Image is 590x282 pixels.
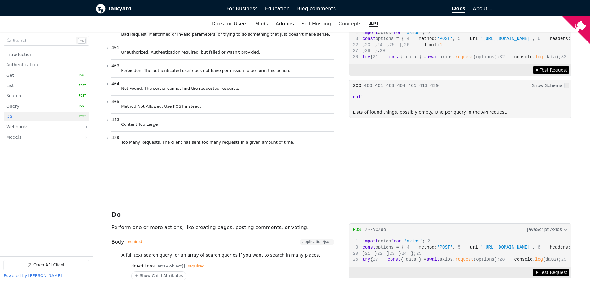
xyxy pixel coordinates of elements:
a: Self-Hosting [298,19,335,29]
div: required [126,240,142,244]
kbd: k [78,38,86,44]
span: : , [455,36,535,41]
span: const [362,245,375,250]
span: url [470,36,478,41]
span: 429 [430,83,439,88]
a: Models [6,133,78,143]
span: import [362,30,378,35]
span: 400 [364,83,372,88]
a: Authentication [6,60,86,70]
button: 404 Not Found. The server cannot find the requested resource. [111,78,334,95]
span: log [535,54,543,59]
a: Powered by [PERSON_NAME] [4,274,62,278]
a: Get POST [6,71,86,80]
a: Introduction [6,50,86,59]
img: Talkyard logo [96,4,106,14]
span: Test Request [540,66,567,73]
span: List [6,83,14,89]
button: 400 Bad Request. Malformed or invalid parameters, or trying to do something that just doesn't mak... [111,24,334,41]
button: 405 Method Not Allowed. Use POST instead. [111,96,334,113]
span: url [470,245,478,250]
span: POST [74,94,86,98]
span: { data } = axios. (options); [373,257,500,262]
button: Test Request [533,269,569,276]
span: 'POST' [437,36,452,41]
a: About [473,6,491,11]
span: from [391,239,402,244]
p: Unauthorized. Authentication required, but failed or wasn't provided. [121,49,332,55]
section: Example Responses [349,79,572,118]
span: JavaScript Axios [527,226,562,233]
span: Search [6,93,21,99]
span: POST [74,73,86,77]
span: options = { [353,36,404,41]
span: method [419,36,434,41]
a: For Business [223,3,261,14]
p: Method Not Allowed. Use POST instead. [121,103,332,110]
span: For Business [226,6,258,11]
span: { data } = axios. (options); [373,54,500,59]
span: POST [74,104,86,109]
a: API [365,19,382,29]
a: List POST [6,81,86,90]
a: Concepts [335,19,365,29]
p: A full text search query, or an array of search queries if you want to search in many places. [121,252,334,259]
span: options = { [353,245,404,250]
span: . (data); [500,257,561,262]
span: headers [550,245,568,250]
p: Bad Request. Malformed or invalid parameters, or trying to do something that just doesn't make se... [121,31,332,37]
span: POST [74,84,86,88]
span: console [514,257,532,262]
button: Show Child Attributes [132,272,186,280]
span: Models [6,135,21,141]
span: 'axios' [404,30,422,35]
button: JavaScript Axios [527,226,568,233]
span: 405 [111,99,119,104]
span: } [353,42,365,47]
p: Forbidden. The authenticated user does not have permission to perform this action. [121,67,332,74]
span: Blog comments [297,6,336,11]
span: headers [550,36,568,41]
a: Docs for Users [208,19,251,29]
span: 200 [353,83,361,88]
span: request [455,54,474,59]
span: post [353,227,364,232]
span: 403 [111,63,119,68]
span: : [404,42,442,47]
span: from [391,30,402,35]
span: try [362,54,370,59]
span: Webhooks [6,124,28,130]
span: . (data); [500,54,561,59]
span: null [353,94,364,99]
span: import [362,239,378,244]
span: '[URL][DOMAIN_NAME]' [480,36,532,41]
p: Lists of found things, possibly empty. One per query in the API request. [353,108,508,115]
button: 403 Forbidden. The authenticated user does not have permission to perform this action. [111,60,334,77]
span: Test Request [540,269,567,276]
span: Search [13,38,28,43]
b: Talkyard [108,5,218,13]
span: ] [377,251,389,256]
a: Query POST [6,102,86,111]
span: } [353,48,365,53]
span: const [388,257,401,262]
span: Query [6,103,20,109]
span: 'POST' [437,245,452,250]
span: } [377,42,389,47]
span: 404 [397,83,405,88]
p: Not Found. The server cannot find the requested resource. [121,85,332,92]
button: 429 Too Many Requests. The client has sent too many requests in a given amount of time. [111,132,334,149]
span: Introduction [6,52,33,58]
span: } [365,42,377,47]
span: } [353,251,365,256]
span: 413 [419,83,428,88]
span: axios ; [353,30,425,35]
span: ], [389,42,404,47]
span: : , [404,36,455,41]
span: 404 [111,81,119,86]
a: Open API Client [4,260,89,270]
span: await [427,257,440,262]
span: POST [74,115,86,119]
a: Education [261,3,294,14]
